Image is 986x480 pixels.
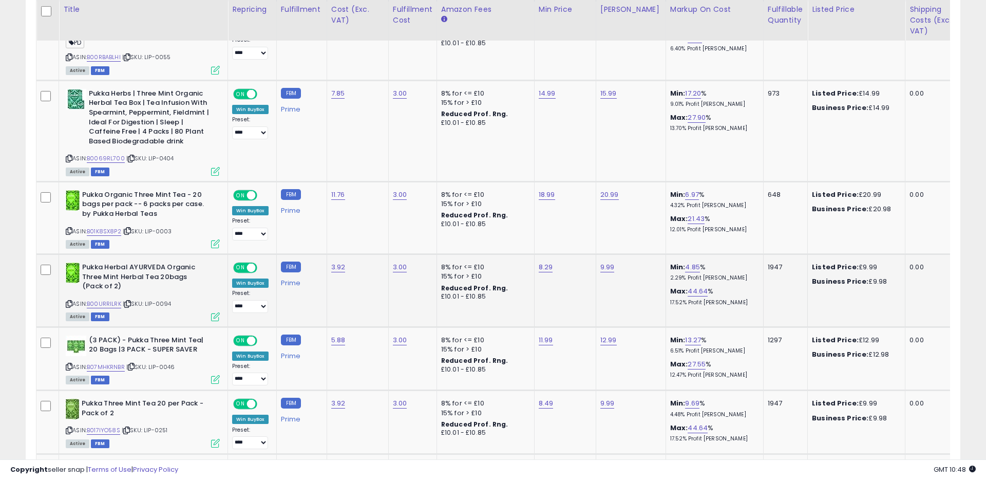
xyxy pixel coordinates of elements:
span: FBM [91,66,109,75]
div: Win BuyBox [232,415,269,424]
div: Fulfillment [281,4,323,15]
div: Preset: [232,217,269,241]
span: OFF [256,191,272,200]
a: B00URRILRK [87,300,121,308]
span: FBM [91,439,109,448]
span: | SKU: LIP-0046 [126,363,175,371]
img: 51B9fHcr1tL._SL40_.jpg [66,263,80,283]
span: ON [234,89,247,98]
b: Business Price: [812,103,868,113]
p: 2.29% Profit [PERSON_NAME] [670,274,755,282]
a: 18.99 [539,190,555,200]
img: 51B9fHcr1tL._SL40_.jpg [66,190,80,211]
small: Amazon Fees. [441,15,447,24]
a: 7.85 [331,88,345,99]
a: B017IYO58S [87,426,120,435]
b: Min: [670,262,686,272]
span: All listings currently available for purchase on Amazon [66,376,89,384]
div: 15% for > £10 [441,345,526,354]
b: Listed Price: [812,190,859,199]
p: 9.01% Profit [PERSON_NAME] [670,101,755,108]
p: 4.32% Profit [PERSON_NAME] [670,202,755,209]
div: £10.01 - £10.85 [441,365,526,374]
div: % [670,33,755,52]
p: 12.01% Profit [PERSON_NAME] [670,226,755,233]
div: 8% for <= £10 [441,399,526,408]
small: FBM [281,88,301,99]
div: 0.00 [909,336,959,345]
div: Prime [281,411,319,423]
div: 8% for <= £10 [441,263,526,272]
b: Pukka Herbal AYURVEDA Organic Three Mint Herbal Tea 20bags (Pack of 2) [82,263,207,294]
div: £9.98 [812,277,897,286]
a: 13.27 [685,335,701,345]
a: B0069RL700 [87,154,125,163]
div: Preset: [232,116,269,139]
div: Prime [281,101,319,114]
div: £10.01 - £10.85 [441,119,526,127]
p: 12.47% Profit [PERSON_NAME] [670,372,755,379]
div: £14.99 [812,103,897,113]
p: 13.70% Profit [PERSON_NAME] [670,125,755,132]
p: 17.52% Profit [PERSON_NAME] [670,435,755,442]
div: Listed Price [812,4,901,15]
span: All listings currently available for purchase on Amazon [66,168,89,176]
p: 6.40% Profit [PERSON_NAME] [670,45,755,52]
div: % [670,214,755,233]
b: Listed Price: [812,398,859,408]
div: £10.01 - £10.85 [441,39,526,48]
span: ON [234,191,247,200]
div: Prime [281,275,319,287]
div: £10.01 - £10.85 [441,429,526,437]
a: 6.97 [685,190,699,200]
img: 51Bw7kcOaNL._SL40_.jpg [66,89,86,109]
div: ASIN: [66,399,220,447]
div: £9.98 [812,414,897,423]
b: Business Price: [812,413,868,423]
a: 17.20 [685,88,701,99]
div: ASIN: [66,9,220,73]
div: £9.99 [812,399,897,408]
div: £10.01 - £10.85 [441,292,526,301]
div: % [670,113,755,132]
div: % [670,89,755,108]
a: 5.88 [331,335,346,345]
a: 3.92 [331,262,346,272]
b: Max: [670,286,688,296]
span: | SKU: LIP-0251 [122,426,168,434]
small: FBM [281,335,301,345]
div: % [670,423,755,442]
small: FBM [281,189,301,200]
span: 2025-10-14 10:48 GMT [934,465,976,474]
div: £9.99 [812,263,897,272]
span: | SKU: LIP-0404 [126,154,174,162]
a: Privacy Policy [133,465,178,474]
a: 3.00 [393,190,407,200]
a: 3.00 [393,262,407,272]
b: Reduced Prof. Rng. [441,356,508,365]
div: % [670,360,755,379]
a: 21.43 [688,214,705,224]
b: Listed Price: [812,262,859,272]
a: 8.49 [539,398,554,409]
div: 973 [768,89,800,98]
span: All listings currently available for purchase on Amazon [66,439,89,448]
div: Preset: [232,427,269,450]
b: Min: [670,335,686,345]
div: 8% for <= £10 [441,190,526,199]
a: 8.29 [539,262,553,272]
a: 3.92 [331,398,346,409]
a: 11.76 [331,190,345,200]
a: 4.85 [685,262,700,272]
b: Reduced Prof. Rng. [441,109,508,118]
div: ASIN: [66,263,220,320]
div: 8% for <= £10 [441,89,526,98]
b: Min: [670,88,686,98]
div: Preset: [232,363,269,386]
a: 9.99 [600,262,615,272]
div: Markup on Cost [670,4,759,15]
div: 0.00 [909,399,959,408]
span: OFF [256,89,272,98]
div: Prime [281,202,319,215]
span: PD [66,36,84,48]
